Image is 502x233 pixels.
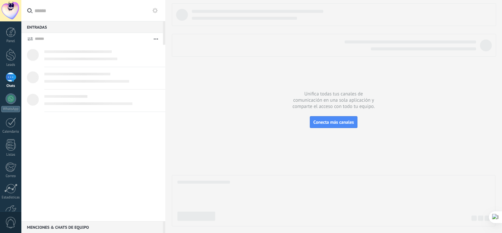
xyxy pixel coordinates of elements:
div: Leads [1,63,20,67]
div: Menciones & Chats de equipo [21,221,163,233]
button: Conecta más canales [310,116,357,128]
span: Conecta más canales [313,119,354,125]
div: WhatsApp [1,106,20,112]
div: Chats [1,84,20,88]
div: Listas [1,153,20,157]
div: Estadísticas [1,195,20,200]
div: Correo [1,174,20,178]
div: Calendario [1,130,20,134]
div: Panel [1,39,20,43]
div: Entradas [21,21,163,33]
